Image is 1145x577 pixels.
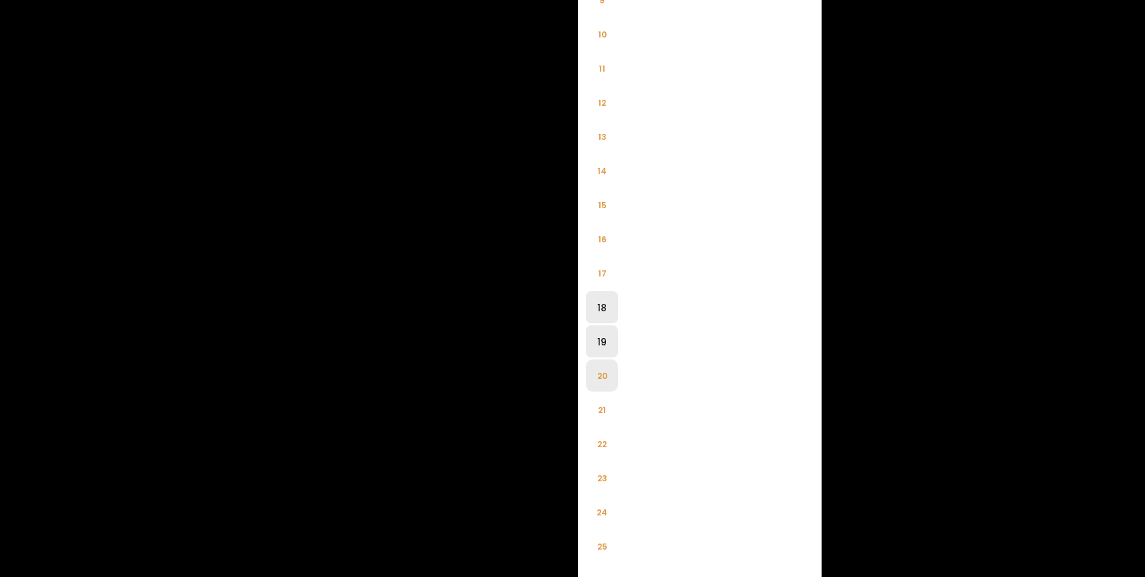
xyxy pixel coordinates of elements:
li: 12 [586,86,618,118]
li: 24 [586,496,618,528]
li: 10 [586,18,618,50]
li: 14 [586,155,618,187]
li: 23 [586,462,618,494]
li: 21 [586,394,618,426]
li: 19 [586,325,618,357]
li: 25 [586,530,618,562]
li: 18 [586,291,618,323]
li: 15 [586,189,618,221]
li: 11 [586,52,618,84]
li: 17 [586,257,618,289]
li: 20 [586,359,618,392]
li: 13 [586,120,618,153]
li: 22 [586,428,618,460]
li: 16 [586,223,618,255]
